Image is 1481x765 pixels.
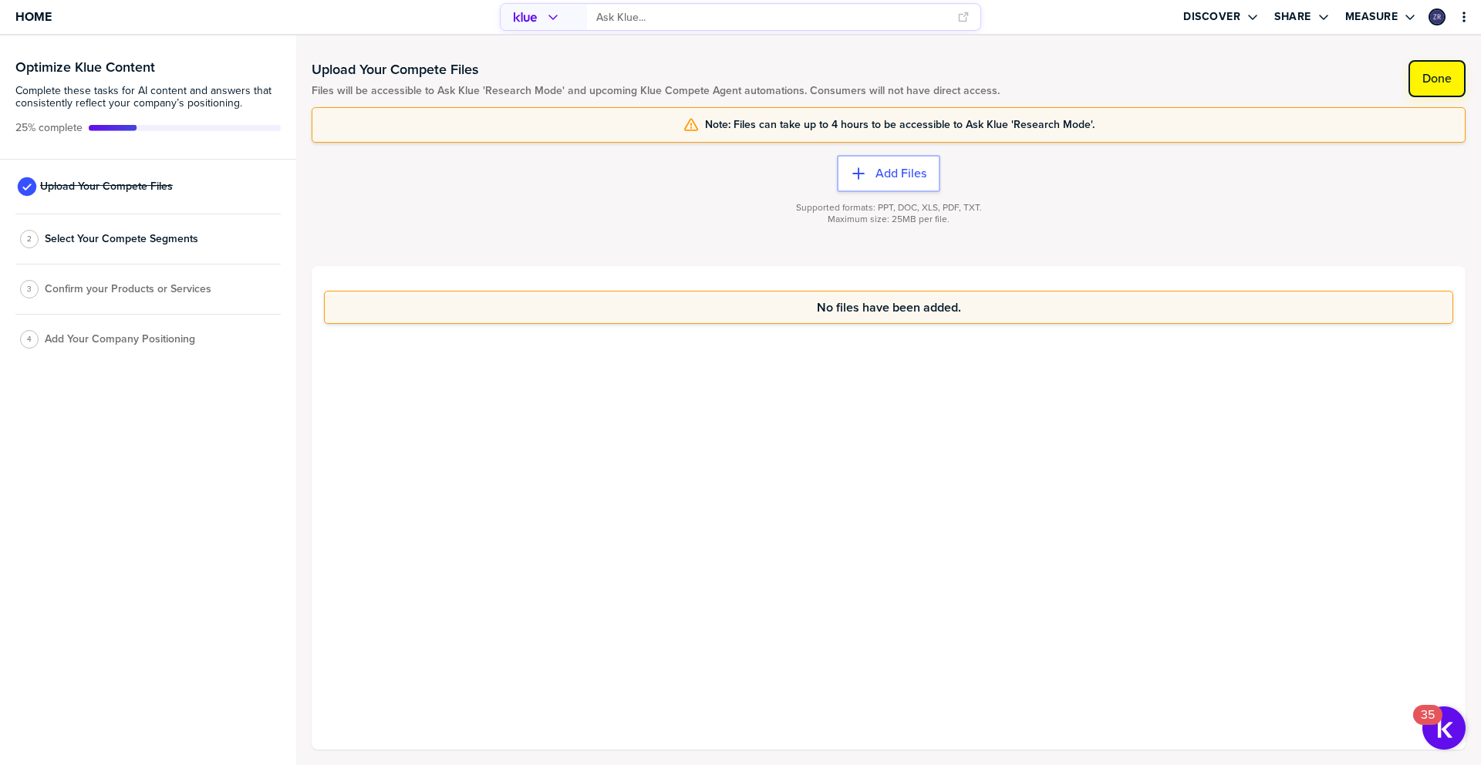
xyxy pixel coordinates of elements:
label: Share [1274,10,1311,24]
span: Note: Files can take up to 4 hours to be accessible to Ask Klue 'Research Mode'. [705,119,1095,131]
h1: Upload Your Compete Files [312,60,1000,79]
input: Ask Klue... [596,5,948,30]
span: 2 [27,233,32,244]
img: 81709613e6d47e668214e01aa1beb66d-sml.png [1430,10,1444,24]
span: No files have been added. [817,301,961,314]
span: Add Your Company Positioning [45,333,195,345]
h3: Optimize Klue Content [15,60,281,74]
label: Add Files [875,166,926,181]
span: Upload Your Compete Files [40,180,173,193]
a: Edit Profile [1427,7,1447,27]
span: Confirm your Products or Services [45,283,211,295]
button: Done [1408,60,1466,97]
label: Discover [1183,10,1240,24]
span: Home [15,10,52,23]
div: Zach Russell [1429,8,1446,25]
span: Supported formats: PPT, DOC, XLS, PDF, TXT. [796,202,982,214]
span: Files will be accessible to Ask Klue 'Research Mode' and upcoming Klue Compete Agent automations.... [312,85,1000,97]
span: Active [15,122,83,134]
span: Maximum size: 25MB per file. [828,214,950,225]
button: Open Resource Center, 35 new notifications [1422,706,1466,750]
span: 4 [27,333,32,345]
span: Select Your Compete Segments [45,233,198,245]
label: Measure [1345,10,1398,24]
button: Add Files [837,155,940,192]
span: 3 [27,283,32,295]
span: Complete these tasks for AI content and answers that consistently reflect your company’s position... [15,85,281,110]
div: 35 [1421,715,1435,735]
label: Done [1422,71,1452,86]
